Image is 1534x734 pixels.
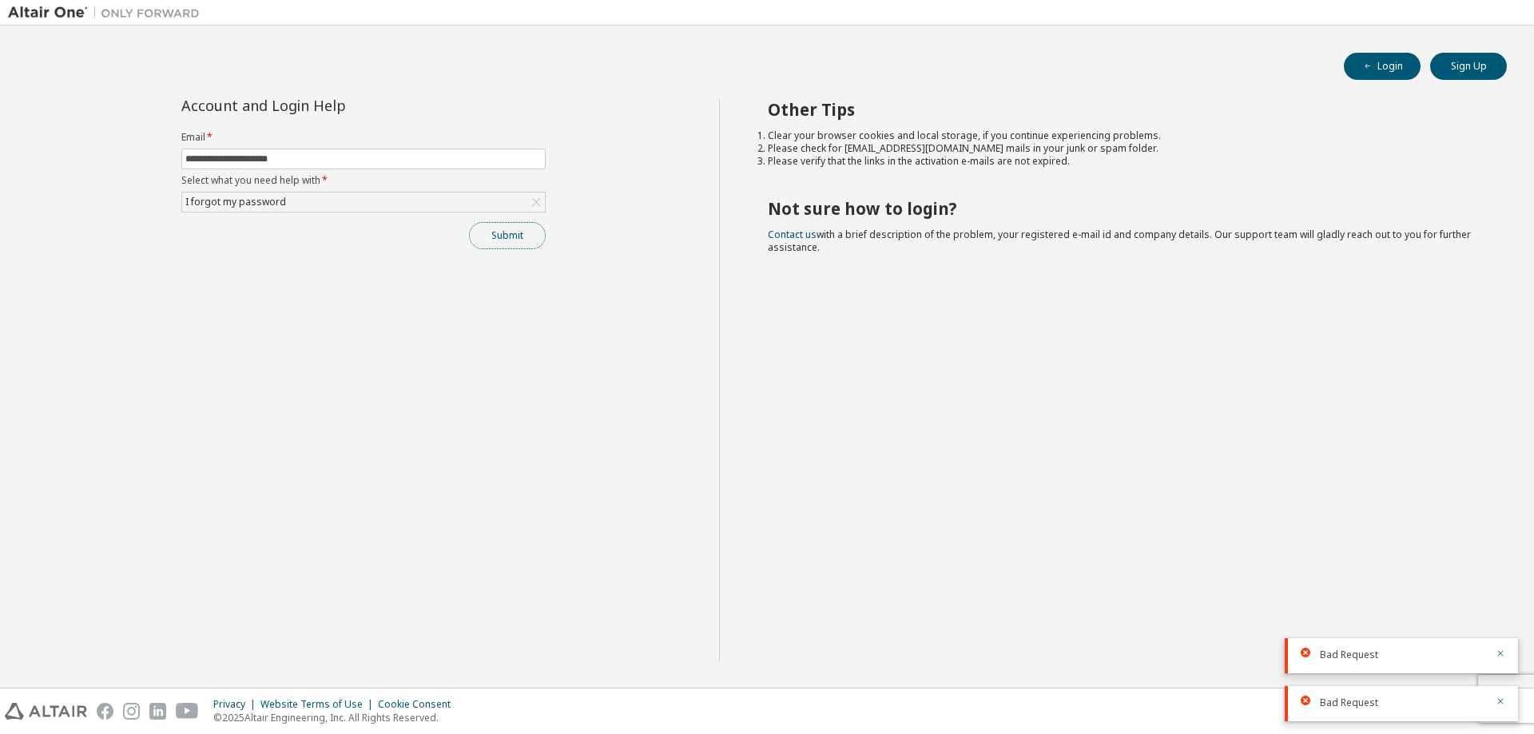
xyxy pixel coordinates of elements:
[181,174,546,187] label: Select what you need help with
[260,698,378,711] div: Website Terms of Use
[5,703,87,720] img: altair_logo.svg
[8,5,208,21] img: Altair One
[768,198,1479,219] h2: Not sure how to login?
[181,99,473,112] div: Account and Login Help
[181,131,546,144] label: Email
[213,698,260,711] div: Privacy
[469,222,546,249] button: Submit
[97,703,113,720] img: facebook.svg
[1344,53,1421,80] button: Login
[213,711,460,724] p: © 2025 Altair Engineering, Inc. All Rights Reserved.
[183,193,288,211] div: I forgot my password
[768,228,817,241] a: Contact us
[1430,53,1507,80] button: Sign Up
[768,129,1479,142] li: Clear your browser cookies and local storage, if you continue experiencing problems.
[768,155,1479,168] li: Please verify that the links in the activation e-mails are not expired.
[768,228,1471,254] span: with a brief description of the problem, your registered e-mail id and company details. Our suppo...
[149,703,166,720] img: linkedin.svg
[378,698,460,711] div: Cookie Consent
[123,703,140,720] img: instagram.svg
[176,703,199,720] img: youtube.svg
[182,192,545,212] div: I forgot my password
[768,142,1479,155] li: Please check for [EMAIL_ADDRESS][DOMAIN_NAME] mails in your junk or spam folder.
[768,99,1479,120] h2: Other Tips
[1320,696,1378,709] span: Bad Request
[1320,649,1378,661] span: Bad Request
